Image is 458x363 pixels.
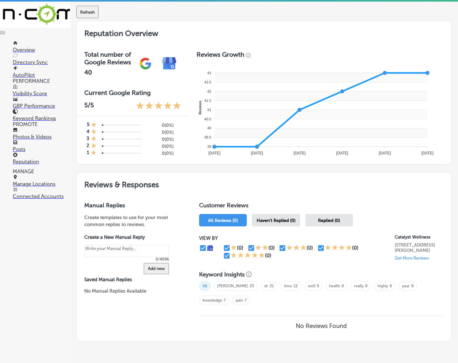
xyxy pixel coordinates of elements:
img: gPZS+5FD6qPJAAAAABJRU5ErkJggg== [134,52,157,75]
tspan: 42 [207,89,211,93]
h3: Total number of Google Reviews [84,51,134,66]
h4: 1 [87,150,89,157]
h2: Reputation Overview [77,21,451,43]
h4: 4 [87,129,89,136]
p: 0/4096 [84,257,169,261]
span: Replied (0) [318,218,340,223]
h3: Keyword Insights [199,271,245,278]
tspan: 40 [207,126,211,130]
p: Get More Reviews [395,256,429,260]
tspan: 42.5 [205,80,211,84]
a: dr [264,284,268,288]
a: [PERSON_NAME] [217,284,248,288]
a: GBP Performance [13,97,70,109]
tspan: [DATE] [336,151,348,155]
div: (0) [265,253,271,259]
tspan: [DATE] [421,151,434,155]
p: PROMOTE [13,121,70,127]
label: Saved Manual Replies [84,277,179,282]
a: really [354,284,364,288]
a: 8 [390,284,392,288]
p: MANAGE [13,168,70,174]
h3: Reviews Growth [197,51,244,58]
h5: 0 ( 0% ) [146,144,174,149]
a: Directory Sync [13,53,70,65]
tspan: [DATE] [379,151,391,155]
p: Photos & Videos [13,134,70,140]
div: 5 Stars [136,101,181,111]
h4: 5 [87,122,89,129]
text: Reviews [198,101,202,115]
p: Reputation [13,159,70,165]
p: Keyword Rankings [13,115,70,121]
p: Create templates to use for your most common replies to reviews. [84,214,179,228]
div: 1 Star [91,150,96,157]
p: AutoPilot [13,72,70,78]
p: 5 /5 [84,101,94,111]
p: VIEW BY [199,235,395,241]
a: health [329,284,340,288]
a: 9 [317,284,319,288]
tspan: 43 [207,71,211,75]
div: 1 Star [91,136,97,143]
a: Manage Locations [13,175,70,187]
a: Visibility Score [13,84,70,96]
h5: 0 ( 0% ) [146,137,174,142]
h3: No Reviews Found [296,322,347,330]
span: All [199,281,211,291]
div: 2 Stars [255,244,268,252]
a: 7 [224,298,226,302]
a: Keyword Rankings [13,109,70,121]
a: knowledge [203,298,222,302]
a: 12 [294,284,298,288]
p: Overview [13,47,70,53]
tspan: 39 [207,145,211,148]
div: (0) [352,245,358,251]
h4: 3 [87,136,89,143]
p: Connected Accounts [13,193,70,199]
a: 8 [365,284,367,288]
p: Manage Locations [13,181,70,187]
button: Add new [144,263,169,274]
a: Posts [13,140,70,152]
div: (0) [307,245,313,251]
h5: 0 ( 0% ) [146,123,174,128]
p: Directory Sync [13,59,70,65]
a: 23 [250,284,254,288]
a: highly [378,284,388,288]
p: Visibility Score [13,90,70,96]
button: Refresh [76,6,99,18]
div: 1 Star [91,129,97,136]
a: AutoPilot [13,66,70,78]
h3: Manual Replies [84,202,179,209]
tspan: 39.5 [205,135,211,139]
h1: Customer Reviews [199,202,444,211]
div: 3 Stars [286,244,307,252]
img: e7ababfa220611ac49bdb491a11684a6.png [157,52,181,75]
a: well [308,284,315,288]
tspan: [DATE] [294,151,306,155]
div: 4 Stars [325,244,352,252]
h3: Current Google Rating [84,89,181,96]
a: year [402,284,410,288]
div: (0) [237,245,243,251]
div: 1 Star [231,244,237,252]
h5: 0 ( 0% ) [146,151,174,156]
tspan: [DATE] [209,151,221,155]
p: Catalyst Wellness [395,234,444,240]
tspan: [DATE] [251,151,263,155]
div: 1 Star [91,143,97,150]
label: Create a New Manual Reply [84,234,169,240]
a: Reputation [13,153,70,165]
a: 8 [411,284,413,288]
div: 5 Stars [231,252,265,260]
p: No Manual Replies Available [84,288,179,295]
div: (0) [268,245,275,251]
h2: 40 [84,68,134,76]
tspan: 40.5 [205,117,211,121]
tspan: 41 [207,108,211,112]
p: GBP Performance [13,103,70,109]
span: All Reviews (0) [208,218,238,223]
div: 1 Star [91,122,97,129]
a: 8 [342,284,344,288]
